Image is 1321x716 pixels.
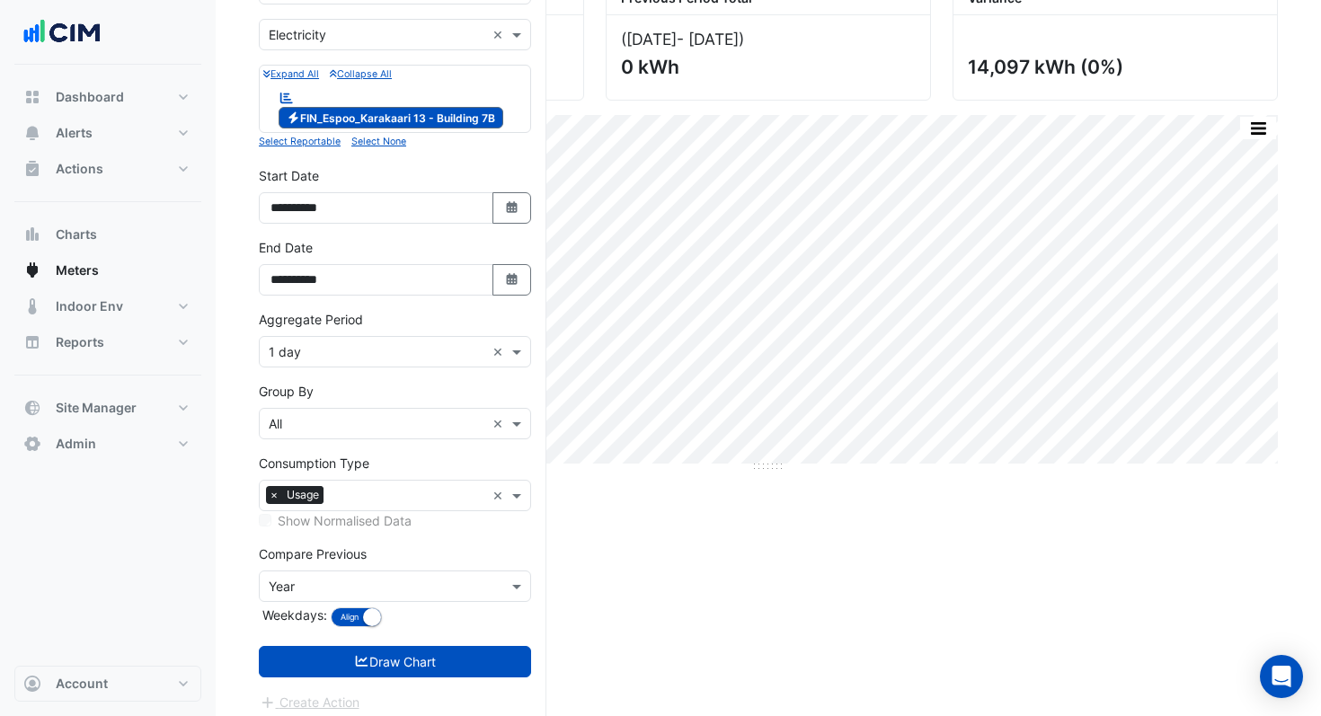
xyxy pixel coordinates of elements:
app-icon: Admin [23,435,41,453]
app-escalated-ticket-create-button: Please draw the charts first [259,694,360,709]
app-icon: Reports [23,333,41,351]
img: Company Logo [22,14,102,50]
button: Meters [14,252,201,288]
span: Usage [282,486,324,504]
app-icon: Alerts [23,124,41,142]
button: Admin [14,426,201,462]
button: Collapse All [330,66,392,82]
button: Account [14,666,201,702]
span: Reports [56,333,104,351]
span: Alerts [56,124,93,142]
span: Charts [56,225,97,243]
label: End Date [259,238,313,257]
button: Select None [351,133,406,149]
span: Meters [56,261,99,279]
button: Select Reportable [259,133,341,149]
button: Actions [14,151,201,187]
label: Consumption Type [259,454,369,473]
span: - [DATE] [677,30,739,49]
label: Show Normalised Data [278,511,412,530]
small: Expand All [263,68,319,80]
span: Actions [56,160,103,178]
button: Charts [14,217,201,252]
span: Clear [492,486,508,505]
div: Selected meters/streams do not support normalisation [259,511,531,530]
span: Site Manager [56,399,137,417]
div: ([DATE] ) [621,30,916,49]
button: Site Manager [14,390,201,426]
button: Indoor Env [14,288,201,324]
app-icon: Dashboard [23,88,41,106]
app-icon: Site Manager [23,399,41,417]
button: Reports [14,324,201,360]
app-icon: Charts [23,225,41,243]
label: Compare Previous [259,544,367,563]
span: × [266,486,282,504]
small: Select Reportable [259,136,341,147]
span: Dashboard [56,88,124,106]
button: Dashboard [14,79,201,115]
div: 14,097 kWh (0%) [968,56,1259,78]
button: Expand All [263,66,319,82]
div: 0 kWh [621,56,912,78]
app-icon: Actions [23,160,41,178]
span: Admin [56,435,96,453]
div: Open Intercom Messenger [1260,655,1303,698]
span: Clear [492,25,508,44]
span: Account [56,675,108,693]
fa-icon: Select Date [504,272,520,287]
button: Alerts [14,115,201,151]
label: Weekdays: [259,606,327,624]
fa-icon: Select Date [504,200,520,216]
fa-icon: Electricity [287,110,300,124]
button: More Options [1240,117,1276,139]
small: Collapse All [330,68,392,80]
span: Indoor Env [56,297,123,315]
label: Group By [259,382,314,401]
button: Draw Chart [259,646,531,677]
fa-icon: Reportable [279,90,295,105]
span: Clear [492,414,508,433]
app-icon: Meters [23,261,41,279]
small: Select None [351,136,406,147]
span: Clear [492,342,508,361]
label: Aggregate Period [259,310,363,329]
label: Start Date [259,166,319,185]
span: FIN_Espoo_Karakaari 13 - Building 7B [279,107,503,128]
app-icon: Indoor Env [23,297,41,315]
